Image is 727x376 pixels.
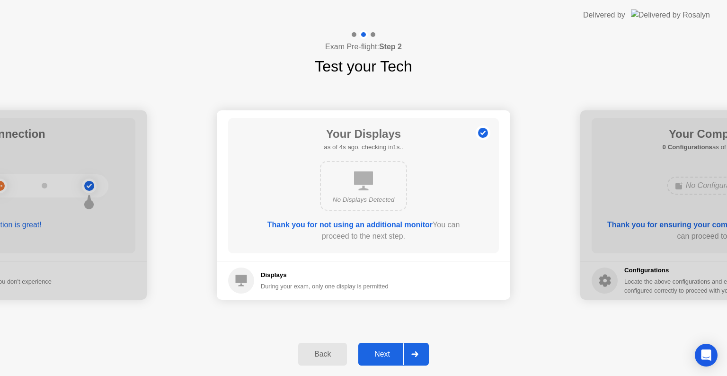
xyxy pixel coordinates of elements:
div: Delivered by [583,9,625,21]
div: Back [301,350,344,358]
h1: Your Displays [324,125,403,143]
div: Next [361,350,403,358]
button: Next [358,343,429,366]
div: During your exam, only one display is permitted [261,282,389,291]
b: Thank you for not using an additional monitor [267,221,433,229]
h1: Test your Tech [315,55,412,78]
b: Step 2 [379,43,402,51]
h4: Exam Pre-flight: [325,41,402,53]
h5: Displays [261,270,389,280]
h5: as of 4s ago, checking in1s.. [324,143,403,152]
img: Delivered by Rosalyn [631,9,710,20]
div: No Displays Detected [328,195,399,205]
div: Open Intercom Messenger [695,344,718,367]
div: You can proceed to the next step. [255,219,472,242]
button: Back [298,343,347,366]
